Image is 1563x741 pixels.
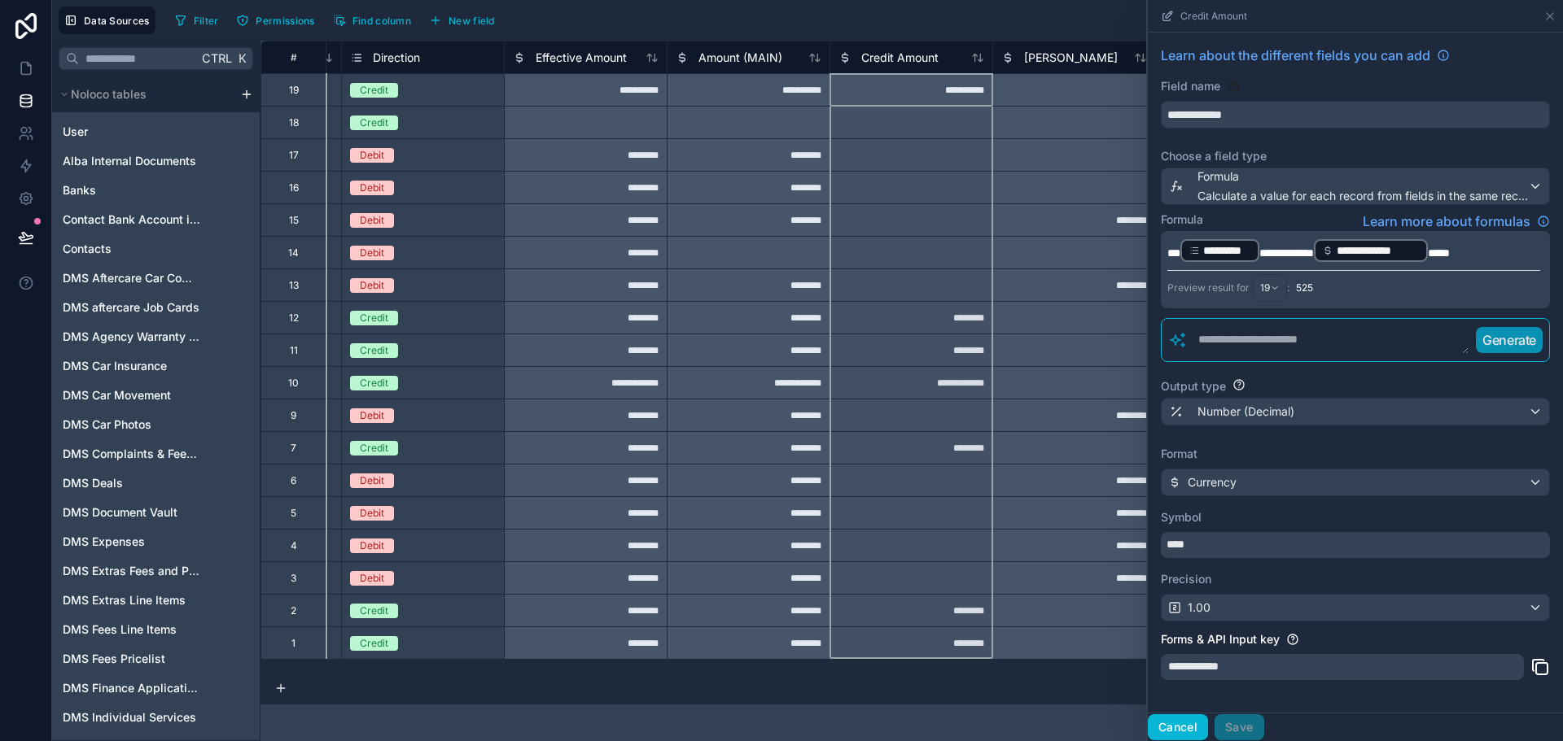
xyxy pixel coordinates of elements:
[289,116,299,129] div: 18
[1161,469,1550,496] button: Currency
[360,181,384,195] div: Debit
[360,278,384,293] div: Debit
[360,538,384,553] div: Debit
[291,442,296,455] div: 7
[1161,571,1550,587] label: Precision
[291,409,296,422] div: 9
[291,572,296,585] div: 3
[256,15,314,27] span: Permissions
[1161,168,1550,205] button: FormulaCalculate a value for each record from fields in the same record
[1363,211,1550,231] a: Learn more about formulas
[1161,594,1550,621] button: 1.00
[1161,378,1226,394] label: Output type
[1161,78,1220,94] label: Field name
[1296,281,1313,294] span: 525
[360,441,388,455] div: Credit
[1161,398,1550,425] button: Number (Decimal)
[360,376,388,390] div: Credit
[360,116,388,130] div: Credit
[1363,211,1530,231] span: Learn more about formulas
[1188,474,1237,490] span: Currency
[1197,188,1528,204] span: Calculate a value for each record from fields in the same record
[289,181,299,194] div: 16
[289,312,299,325] div: 12
[289,149,299,162] div: 17
[200,48,234,68] span: Ctrl
[360,506,384,521] div: Debit
[291,604,296,617] div: 2
[352,15,411,27] span: Find column
[1161,46,1450,65] a: Learn about the different fields you can add
[360,83,388,98] div: Credit
[1253,274,1287,302] button: 19
[288,377,299,390] div: 10
[289,279,299,292] div: 13
[289,84,299,97] div: 19
[291,539,297,552] div: 4
[236,53,247,64] span: K
[360,213,384,228] div: Debit
[360,148,384,163] div: Debit
[360,408,384,423] div: Debit
[360,246,384,260] div: Debit
[360,571,384,586] div: Debit
[1167,274,1289,302] div: Preview result for :
[274,51,313,63] div: #
[360,473,384,488] div: Debit
[288,246,299,259] div: 14
[536,50,627,66] span: Effective Amount
[84,15,150,27] span: Data Sources
[291,637,296,650] div: 1
[289,214,299,227] div: 15
[698,50,782,66] span: Amount (MAIN)
[423,8,501,33] button: New field
[1024,50,1118,66] span: [PERSON_NAME]
[1197,168,1528,185] span: Formula
[1161,148,1550,164] label: Choose a field type
[1161,46,1430,65] span: Learn about the different fields you can add
[194,15,219,27] span: Filter
[1148,714,1208,740] button: Cancel
[1161,631,1280,647] label: Forms & API Input key
[59,7,155,34] button: Data Sources
[291,507,296,520] div: 5
[861,50,939,66] span: Credit Amount
[1260,281,1270,294] span: 19
[360,311,388,325] div: Credit
[360,636,388,651] div: Credit
[449,15,495,27] span: New field
[1161,211,1203,228] label: Formula
[291,474,296,487] div: 6
[1161,446,1550,462] label: Format
[1188,599,1211,616] span: 1.00
[1476,327,1543,353] button: Generate
[230,8,320,33] button: Permissions
[360,343,388,358] div: Credit
[327,8,417,33] button: Find column
[1482,330,1536,350] p: Generate
[1161,509,1550,525] label: Symbol
[290,344,298,357] div: 11
[169,8,225,33] button: Filter
[360,604,388,618] div: Credit
[230,8,326,33] a: Permissions
[373,50,420,66] span: Direction
[1197,403,1294,420] span: Number (Decimal)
